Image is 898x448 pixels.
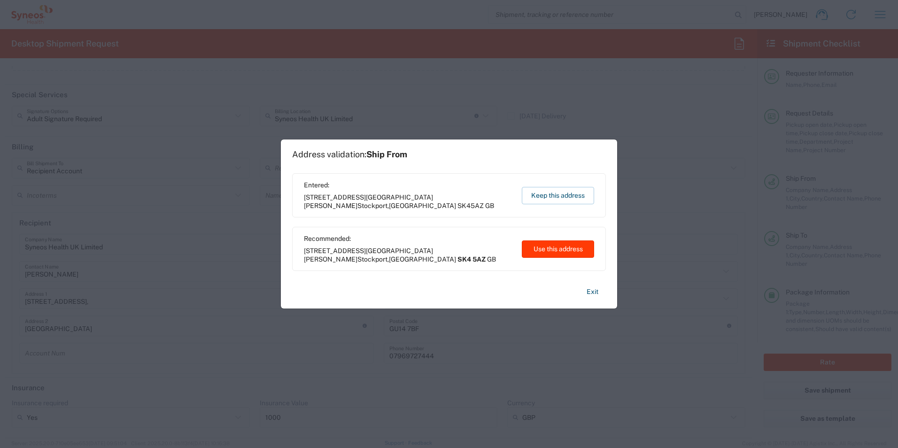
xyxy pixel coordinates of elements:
[579,284,606,300] button: Exit
[357,255,387,263] span: Stockport
[487,255,496,263] span: GB
[389,202,456,209] span: [GEOGRAPHIC_DATA]
[522,187,594,204] button: Keep this address
[522,240,594,258] button: Use this address
[304,234,513,243] span: Recommended:
[304,181,513,189] span: Entered:
[389,255,456,263] span: [GEOGRAPHIC_DATA]
[457,255,486,263] span: SK4 5AZ
[366,149,407,159] span: Ship From
[485,202,494,209] span: GB
[304,247,513,263] span: [STREET_ADDRESS][GEOGRAPHIC_DATA][PERSON_NAME] ,
[357,202,387,209] span: Stockport
[292,149,407,160] h1: Address validation:
[304,193,513,210] span: [STREET_ADDRESS][GEOGRAPHIC_DATA][PERSON_NAME] ,
[457,202,484,209] span: SK45AZ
